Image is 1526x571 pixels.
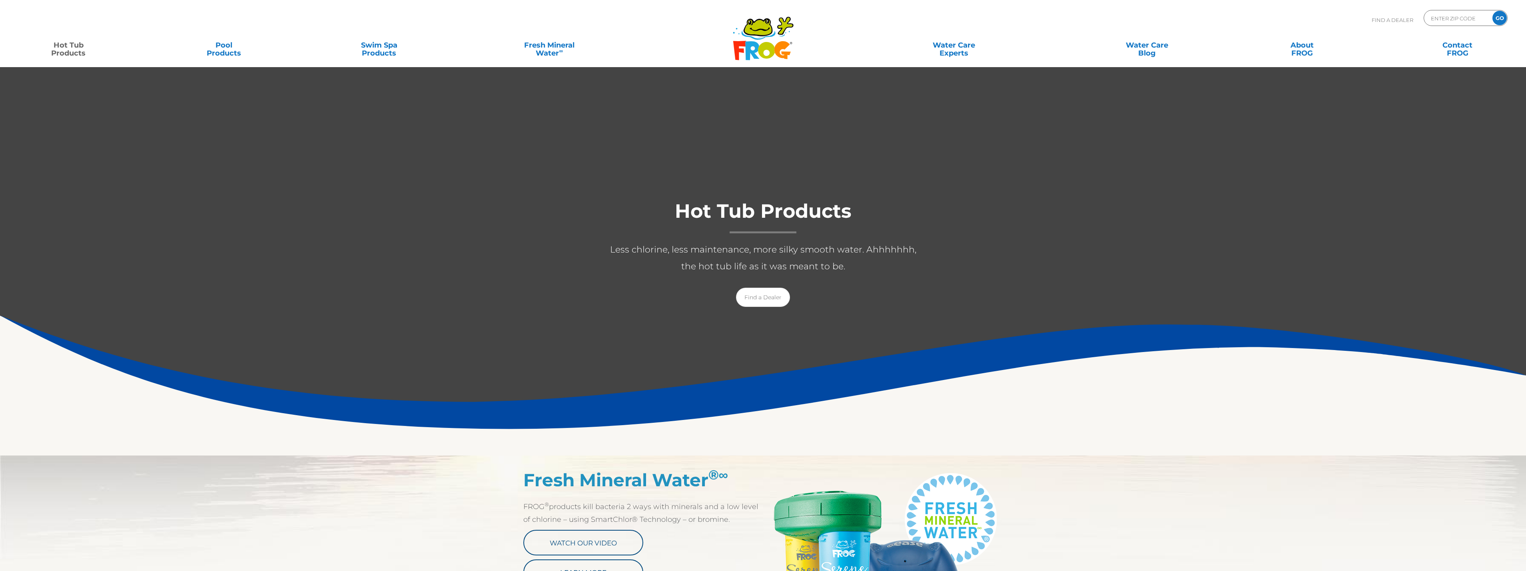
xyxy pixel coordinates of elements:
input: Zip Code Form [1430,12,1484,24]
p: Less chlorine, less maintenance, more silky smooth water. Ahhhhhhh, the hot tub life as it was me... [603,241,923,275]
a: Swim SpaProducts [319,37,439,53]
a: Fresh MineralWater∞ [474,37,625,53]
a: ContactFROG [1397,37,1518,53]
h2: Fresh Mineral Water [523,470,763,490]
a: AboutFROG [1242,37,1362,53]
a: Watch Our Video [523,530,643,555]
a: Find a Dealer [736,288,790,307]
sup: ® [708,467,728,483]
sup: ∞ [559,48,563,54]
h1: Hot Tub Products [603,201,923,233]
input: GO [1492,11,1507,25]
a: Water CareExperts [856,37,1052,53]
sup: ® [545,501,549,507]
a: Hot TubProducts [8,37,129,53]
p: FROG products kill bacteria 2 ways with minerals and a low level of chlorine – using SmartChlor® ... [523,500,763,526]
p: Find A Dealer [1372,10,1413,30]
a: Water CareBlog [1087,37,1207,53]
em: ∞ [719,467,728,483]
a: PoolProducts [163,37,284,53]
